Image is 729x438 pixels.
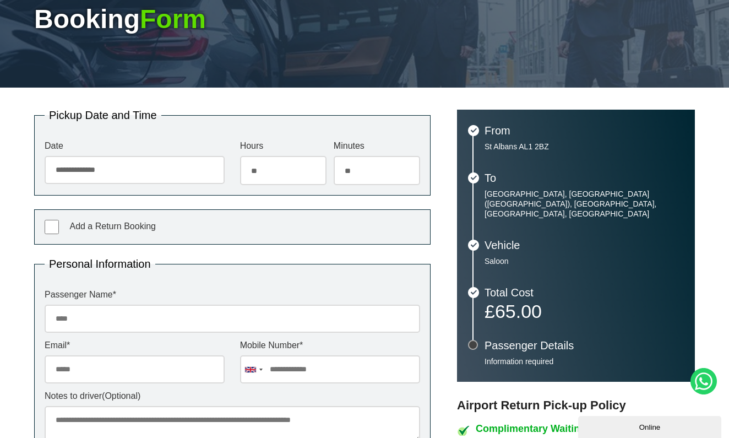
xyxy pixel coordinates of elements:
label: Hours [240,142,327,150]
label: Notes to driver [45,392,420,401]
h3: Vehicle [485,240,684,251]
legend: Pickup Date and Time [45,110,161,121]
span: Add a Return Booking [69,221,156,231]
label: Email [45,341,225,350]
h3: Total Cost [485,287,684,298]
p: [GEOGRAPHIC_DATA], [GEOGRAPHIC_DATA] ([GEOGRAPHIC_DATA]), [GEOGRAPHIC_DATA], [GEOGRAPHIC_DATA], [... [485,189,684,219]
input: Add a Return Booking [45,220,59,234]
h3: Airport Return Pick-up Policy [457,398,695,413]
p: Saloon [485,256,684,266]
span: (Optional) [102,391,140,401]
iframe: chat widget [578,414,723,438]
p: St Albans AL1 2BZ [485,142,684,152]
h3: To [485,172,684,183]
h3: Passenger Details [485,340,684,351]
h1: Booking [34,6,695,33]
p: Information required [485,356,684,366]
h3: From [485,125,684,136]
h4: Complimentary Waiting Time [476,424,695,434]
span: Form [140,4,206,34]
span: 65.00 [495,301,542,322]
label: Minutes [334,142,420,150]
label: Mobile Number [240,341,420,350]
legend: Personal Information [45,258,155,269]
div: United Kingdom: +44 [241,356,266,383]
label: Date [45,142,225,150]
p: £ [485,304,684,319]
label: Passenger Name [45,290,420,299]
